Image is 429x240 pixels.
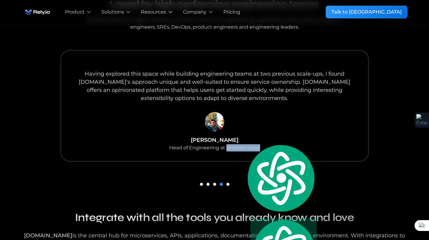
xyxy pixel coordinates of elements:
div: Head of Engineering at Amplemarket [169,144,260,151]
div: Show slide 1 of 5 [200,183,203,186]
iframe: Chatbot [389,200,421,232]
div: Show slide 3 of 5 [213,183,216,186]
div: Show slide 5 of 5 [226,183,229,186]
a: home [22,6,53,18]
div: Resources [141,8,166,16]
img: Extension Icon [416,114,427,126]
img: Rely.io logo [22,6,53,18]
div: Company [183,8,207,16]
img: logo.svg [244,143,317,213]
a: Talk to [GEOGRAPHIC_DATA] [326,6,407,18]
div: Product [65,8,85,16]
div: Show slide 4 of 5 [220,183,223,186]
a: [DOMAIN_NAME] [24,232,72,239]
div: Talk to [GEOGRAPHIC_DATA] [331,8,402,16]
h2: Integrate with all the tools you already know and love [22,209,407,227]
div: Solutions [101,8,124,16]
div: Show slide 2 of 5 [207,183,210,186]
div: carousel [22,50,407,188]
div: [PERSON_NAME] [191,136,238,144]
a: Pricing [223,8,240,16]
div: Having explored this space while building engineering teams at two previous scale-ups, I found [D... [71,70,359,102]
div: 4 of 5 [22,50,407,162]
